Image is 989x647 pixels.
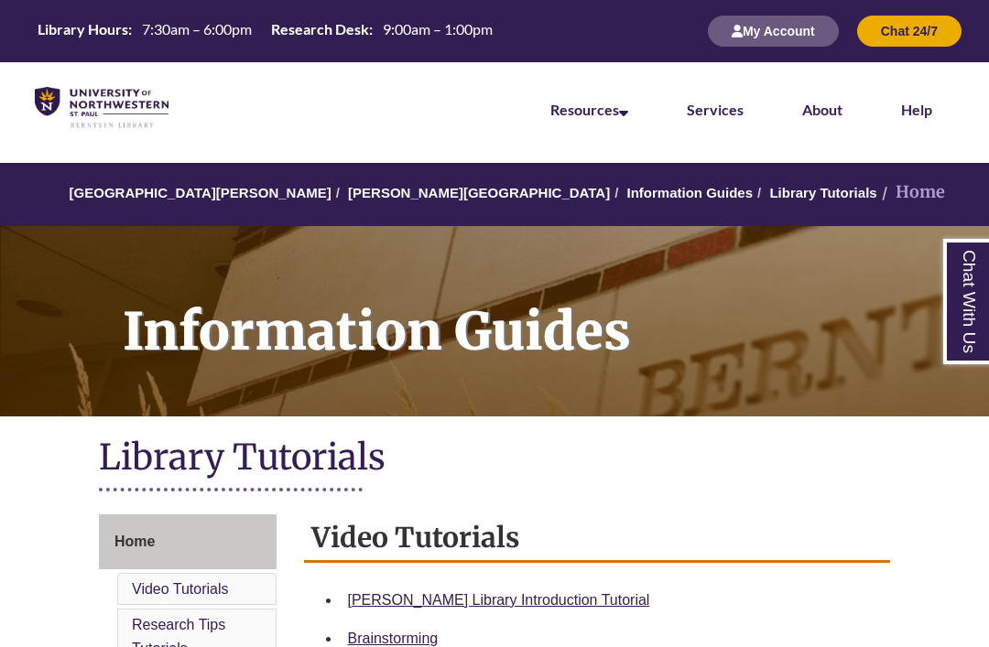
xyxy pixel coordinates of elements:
a: Hours Today [30,19,500,44]
img: UNWSP Library Logo [35,87,168,129]
th: Research Desk: [264,19,375,39]
a: Home [99,514,277,569]
h1: Library Tutorials [99,435,890,483]
th: Library Hours: [30,19,135,39]
a: My Account [708,23,839,38]
a: Resources [550,101,628,118]
span: 7:30am – 6:00pm [142,20,252,38]
a: Help [901,101,932,118]
button: Chat 24/7 [857,16,962,47]
a: Brainstorming [348,631,439,646]
li: Home [877,179,945,206]
a: Video Tutorials [132,581,229,597]
h2: Video Tutorials [304,514,891,563]
span: 9:00am – 1:00pm [383,20,493,38]
button: My Account [708,16,839,47]
a: [GEOGRAPHIC_DATA][PERSON_NAME] [70,185,331,200]
span: Home [114,534,155,549]
a: About [802,101,842,118]
a: Library Tutorials [769,185,876,200]
h1: Information Guides [103,226,989,393]
a: [PERSON_NAME][GEOGRAPHIC_DATA] [348,185,610,200]
a: Chat 24/7 [857,23,962,38]
a: Information Guides [627,185,754,200]
a: Services [687,101,744,118]
a: [PERSON_NAME] Library Introduction Tutorial [348,592,650,608]
table: Hours Today [30,19,500,42]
